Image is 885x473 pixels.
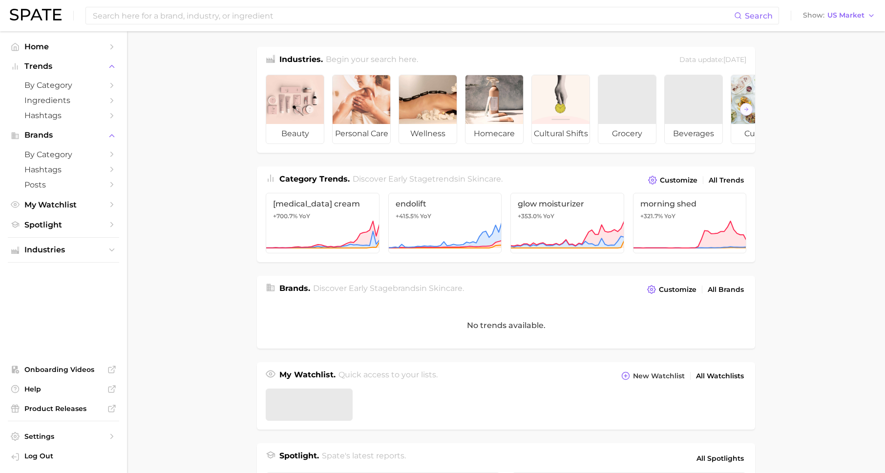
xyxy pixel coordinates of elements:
a: Settings [8,429,119,444]
span: New Watchlist [633,372,685,380]
a: Ingredients [8,93,119,108]
div: Data update: [DATE] [679,54,746,67]
a: Log out. Currently logged in with e-mail hannah@spate.nyc. [8,449,119,465]
span: Discover Early Stage trends in . [353,174,503,184]
a: glow moisturizer+353.0% YoY [510,193,624,253]
span: by Category [24,150,103,159]
a: endolift+415.5% YoY [388,193,502,253]
a: Onboarding Videos [8,362,119,377]
a: by Category [8,78,119,93]
span: homecare [465,124,523,144]
a: Home [8,39,119,54]
a: Hashtags [8,108,119,123]
span: beverages [665,124,722,144]
input: Search here for a brand, industry, or ingredient [92,7,734,24]
span: US Market [827,13,864,18]
span: All Spotlights [696,452,744,464]
button: Scroll Right [740,103,753,116]
a: beauty [266,75,324,144]
h1: Spotlight. [279,450,319,467]
span: YoY [299,212,310,220]
span: Hashtags [24,165,103,174]
span: Product Releases [24,404,103,413]
a: All Spotlights [694,450,746,467]
a: morning shed+321.7% YoY [633,193,747,253]
a: All Watchlists [694,370,746,383]
span: Customize [660,176,697,185]
a: homecare [465,75,524,144]
span: Search [745,11,773,21]
span: beauty [266,124,324,144]
a: culinary [731,75,789,144]
a: Help [8,382,119,396]
span: skincare [429,284,463,293]
span: YoY [543,212,554,220]
div: No trends available. [257,302,755,349]
span: Discover Early Stage brands in . [313,284,464,293]
span: [MEDICAL_DATA] cream [273,199,372,208]
a: My Watchlist [8,197,119,212]
span: Onboarding Videos [24,365,103,374]
button: New Watchlist [619,369,687,383]
span: Show [803,13,824,18]
button: Customize [646,173,700,187]
span: All Watchlists [696,372,744,380]
span: grocery [598,124,656,144]
a: Spotlight [8,217,119,232]
button: Brands [8,128,119,143]
span: Log Out [24,452,111,460]
h2: Begin your search here. [326,54,418,67]
a: All Trends [706,174,746,187]
span: by Category [24,81,103,90]
a: wellness [399,75,457,144]
h2: Quick access to your lists. [338,369,438,383]
span: Spotlight [24,220,103,229]
span: endolift [396,199,495,208]
button: Customize [645,283,699,296]
span: culinary [731,124,789,144]
span: All Brands [708,286,744,294]
span: glow moisturizer [518,199,617,208]
span: YoY [420,212,431,220]
span: Brands . [279,284,310,293]
a: cultural shifts [531,75,590,144]
a: by Category [8,147,119,162]
span: Help [24,385,103,393]
span: Home [24,42,103,51]
span: Posts [24,180,103,189]
a: beverages [664,75,723,144]
span: Hashtags [24,111,103,120]
span: +415.5% [396,212,419,220]
h1: Industries. [279,54,323,67]
a: grocery [598,75,656,144]
button: ShowUS Market [801,9,878,22]
h1: My Watchlist. [279,369,336,383]
span: Brands [24,131,103,140]
span: Trends [24,62,103,71]
a: All Brands [705,283,746,296]
a: [MEDICAL_DATA] cream+700.7% YoY [266,193,379,253]
span: +700.7% [273,212,297,220]
span: skincare [467,174,501,184]
img: SPATE [10,9,62,21]
span: cultural shifts [532,124,590,144]
span: +353.0% [518,212,542,220]
a: Product Releases [8,401,119,416]
button: Trends [8,59,119,74]
a: personal care [332,75,391,144]
span: personal care [333,124,390,144]
span: Industries [24,246,103,254]
span: All Trends [709,176,744,185]
span: YoY [664,212,675,220]
span: Settings [24,432,103,441]
span: morning shed [640,199,739,208]
span: Ingredients [24,96,103,105]
button: Industries [8,243,119,257]
span: +321.7% [640,212,663,220]
span: My Watchlist [24,200,103,209]
span: wellness [399,124,457,144]
span: Category Trends . [279,174,350,184]
h2: Spate's latest reports. [322,450,406,467]
span: Customize [659,286,696,294]
a: Hashtags [8,162,119,177]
